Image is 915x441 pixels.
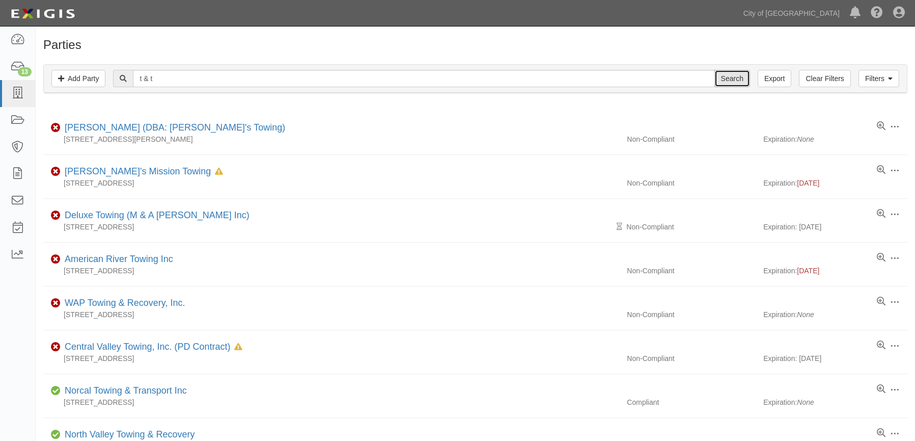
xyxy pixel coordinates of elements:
div: Non-Compliant [619,178,763,188]
div: Deluxe Towing (M & A Lopez Inc) [61,209,249,222]
i: Non-Compliant [51,212,61,219]
i: None [797,135,814,143]
div: Non-Compliant [619,353,763,364]
div: [STREET_ADDRESS] [43,178,619,188]
div: Expiration: [763,134,907,144]
a: View results summary [877,341,885,351]
div: Expiration: [763,397,907,407]
div: Central Valley Towing, Inc. (PD Contract) [61,341,242,354]
i: Non-Compliant [51,124,61,132]
div: Non-Compliant [619,309,763,320]
i: Help Center - Complianz [871,7,883,19]
i: Non-Compliant [51,256,61,263]
a: Central Valley Towing, Inc. (PD Contract) [65,342,230,352]
span: [DATE] [797,179,819,187]
div: Expiration: [763,266,907,276]
input: Search [133,70,714,87]
div: [STREET_ADDRESS] [43,309,619,320]
a: Deluxe Towing (M & A [PERSON_NAME] Inc) [65,210,249,220]
i: None [797,398,814,406]
div: Non-Compliant [619,266,763,276]
div: WAP Towing & Recovery, Inc. [61,297,185,310]
div: 13 [18,67,32,76]
div: [STREET_ADDRESS][PERSON_NAME] [43,134,619,144]
div: American River Towing Inc [61,253,173,266]
i: Compliant [51,431,61,438]
h1: Parties [43,38,907,51]
div: [STREET_ADDRESS] [43,266,619,276]
a: City of [GEOGRAPHIC_DATA] [738,3,845,23]
div: Expiration: [763,178,907,188]
a: [PERSON_NAME] (DBA: [PERSON_NAME]'s Towing) [65,122,285,133]
a: View results summary [877,121,885,132]
a: WAP Towing & Recovery, Inc. [65,298,185,308]
a: North Valley Towing & Recovery [65,429,195,439]
div: Expiration: [763,309,907,320]
div: Expiration: [DATE] [763,353,907,364]
i: Non-Compliant [51,300,61,307]
div: Lakhvir Singh (DBA: Shan's Towing) [61,121,285,135]
a: Norcal Towing & Transport Inc [65,385,187,396]
a: View results summary [877,384,885,395]
a: [PERSON_NAME]'s Mission Towing [65,166,211,176]
a: Clear Filters [799,70,850,87]
a: View results summary [877,209,885,219]
a: View results summary [877,253,885,263]
a: American River Towing Inc [65,254,173,264]
div: Norcal Towing & Transport Inc [61,384,187,398]
i: In Default since 10/21/2024 [215,168,223,175]
a: Add Party [51,70,105,87]
i: In Default since 07/24/2025 [234,344,242,351]
div: Non-Compliant [619,222,763,232]
span: [DATE] [797,267,819,275]
a: View results summary [877,297,885,307]
img: logo-5460c22ac91f19d4615b14bd174203de0afe785f0fc80cf4dbbc73dc1793850b.png [8,5,78,23]
div: Dan's Mission Towing [61,165,223,178]
div: [STREET_ADDRESS] [43,397,619,407]
a: View results summary [877,165,885,175]
div: [STREET_ADDRESS] [43,353,619,364]
a: Export [758,70,791,87]
a: Filters [858,70,899,87]
a: View results summary [877,428,885,438]
div: Non-Compliant [619,134,763,144]
div: [STREET_ADDRESS] [43,222,619,232]
i: Non-Compliant [51,344,61,351]
input: Search [714,70,750,87]
i: Compliant [51,387,61,395]
div: Compliant [619,397,763,407]
i: Pending Review [617,223,622,230]
div: Expiration: [DATE] [763,222,907,232]
i: None [797,310,814,319]
i: Non-Compliant [51,168,61,175]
